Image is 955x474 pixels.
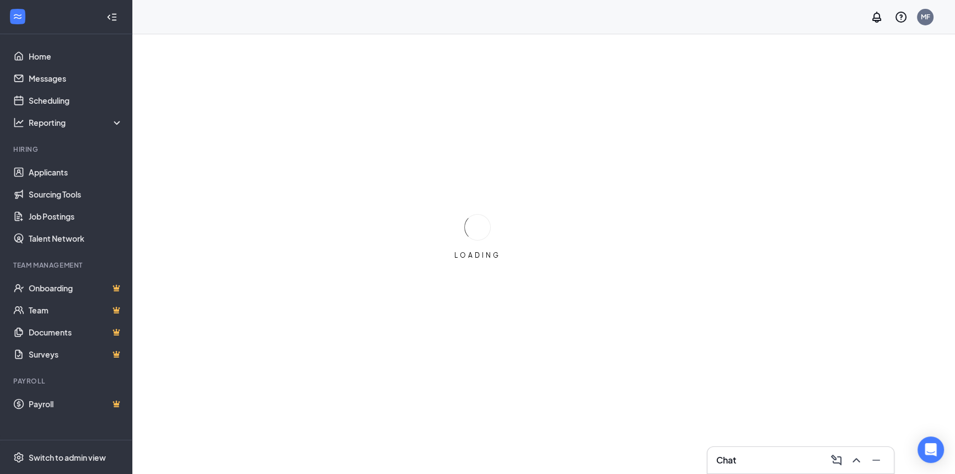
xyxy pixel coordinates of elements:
[106,12,117,23] svg: Collapse
[867,451,885,469] button: Minimize
[921,12,930,22] div: MF
[870,454,883,467] svg: Minimize
[13,145,121,154] div: Hiring
[29,117,124,128] div: Reporting
[13,260,121,270] div: Team Management
[29,161,123,183] a: Applicants
[894,10,908,24] svg: QuestionInfo
[29,227,123,249] a: Talent Network
[29,89,123,111] a: Scheduling
[29,45,123,67] a: Home
[12,11,23,22] svg: WorkstreamLogo
[847,451,865,469] button: ChevronUp
[29,277,123,299] a: OnboardingCrown
[828,451,845,469] button: ComposeMessage
[716,454,736,466] h3: Chat
[29,67,123,89] a: Messages
[450,251,505,260] div: LOADING
[29,183,123,205] a: Sourcing Tools
[29,452,106,463] div: Switch to admin view
[29,393,123,415] a: PayrollCrown
[13,376,121,386] div: Payroll
[29,205,123,227] a: Job Postings
[870,10,883,24] svg: Notifications
[13,117,24,128] svg: Analysis
[13,452,24,463] svg: Settings
[29,343,123,365] a: SurveysCrown
[29,299,123,321] a: TeamCrown
[918,436,944,463] div: Open Intercom Messenger
[830,454,843,467] svg: ComposeMessage
[29,321,123,343] a: DocumentsCrown
[850,454,863,467] svg: ChevronUp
